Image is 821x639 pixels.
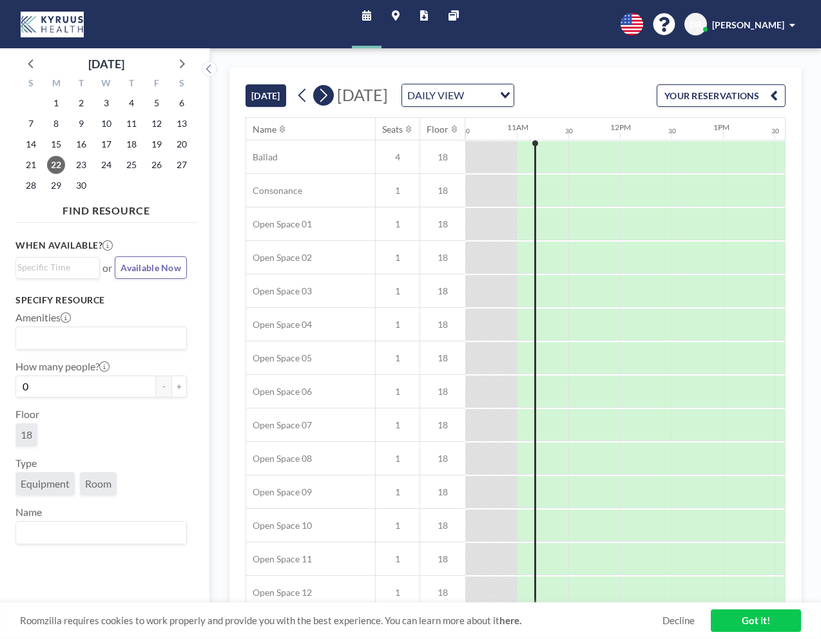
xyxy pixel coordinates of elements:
[97,94,115,112] span: Wednesday, September 3, 2025
[420,151,465,163] span: 18
[94,76,119,93] div: W
[253,124,276,135] div: Name
[246,285,312,297] span: Open Space 03
[711,609,801,632] a: Got it!
[122,156,140,174] span: Thursday, September 25, 2025
[97,115,115,133] span: Wednesday, September 10, 2025
[122,135,140,153] span: Thursday, September 18, 2025
[713,122,729,132] div: 1PM
[402,84,514,106] div: Search for option
[420,218,465,230] span: 18
[173,115,191,133] span: Saturday, September 13, 2025
[15,408,39,421] label: Floor
[376,486,420,498] span: 1
[21,477,70,490] span: Equipment
[771,127,779,135] div: 30
[610,122,631,132] div: 12PM
[85,477,111,490] span: Room
[72,156,90,174] span: Tuesday, September 23, 2025
[15,311,71,324] label: Amenities
[169,76,194,93] div: S
[376,218,420,230] span: 1
[115,256,187,279] button: Available Now
[376,453,420,464] span: 1
[21,428,32,441] span: 18
[122,94,140,112] span: Thursday, September 4, 2025
[102,262,112,274] span: or
[420,453,465,464] span: 18
[507,122,528,132] div: 11AM
[173,94,191,112] span: Saturday, September 6, 2025
[119,76,144,93] div: T
[22,176,40,195] span: Sunday, September 28, 2025
[22,135,40,153] span: Sunday, September 14, 2025
[420,587,465,598] span: 18
[337,85,388,104] span: [DATE]
[47,94,65,112] span: Monday, September 1, 2025
[47,135,65,153] span: Monday, September 15, 2025
[246,520,312,531] span: Open Space 10
[16,327,186,349] div: Search for option
[72,115,90,133] span: Tuesday, September 9, 2025
[156,376,171,397] button: -
[246,352,312,364] span: Open Space 05
[72,135,90,153] span: Tuesday, September 16, 2025
[16,522,186,544] div: Search for option
[420,352,465,364] span: 18
[376,386,420,397] span: 1
[246,84,286,107] button: [DATE]
[420,386,465,397] span: 18
[69,76,94,93] div: T
[246,319,312,330] span: Open Space 04
[246,218,312,230] span: Open Space 01
[427,124,449,135] div: Floor
[405,87,467,104] span: DAILY VIEW
[20,615,662,627] span: Roomzilla requires cookies to work properly and provide you with the best experience. You can lea...
[17,524,179,541] input: Search for option
[47,156,65,174] span: Monday, September 22, 2025
[246,486,312,498] span: Open Space 09
[420,285,465,297] span: 18
[246,419,312,431] span: Open Space 07
[121,262,181,273] span: Available Now
[47,115,65,133] span: Monday, September 8, 2025
[21,12,84,37] img: organization-logo
[376,352,420,364] span: 1
[15,360,110,373] label: How many people?
[97,156,115,174] span: Wednesday, September 24, 2025
[420,486,465,498] span: 18
[148,156,166,174] span: Friday, September 26, 2025
[148,135,166,153] span: Friday, September 19, 2025
[144,76,169,93] div: F
[22,156,40,174] span: Sunday, September 21, 2025
[15,199,197,217] h4: FIND RESOURCE
[712,19,784,30] span: [PERSON_NAME]
[17,330,179,347] input: Search for option
[420,520,465,531] span: 18
[376,319,420,330] span: 1
[148,115,166,133] span: Friday, September 12, 2025
[662,615,695,627] a: Decline
[19,76,44,93] div: S
[420,252,465,263] span: 18
[246,252,312,263] span: Open Space 02
[72,176,90,195] span: Tuesday, September 30, 2025
[171,376,187,397] button: +
[690,19,702,30] span: DR
[376,285,420,297] span: 1
[382,124,403,135] div: Seats
[565,127,573,135] div: 30
[173,156,191,174] span: Saturday, September 27, 2025
[246,587,312,598] span: Open Space 12
[88,55,124,73] div: [DATE]
[246,185,302,196] span: Consonance
[376,252,420,263] span: 1
[462,127,470,135] div: 30
[657,84,786,107] button: YOUR RESERVATIONS
[22,115,40,133] span: Sunday, September 7, 2025
[420,185,465,196] span: 18
[17,260,92,274] input: Search for option
[246,151,278,163] span: Ballad
[420,553,465,565] span: 18
[499,615,521,626] a: here.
